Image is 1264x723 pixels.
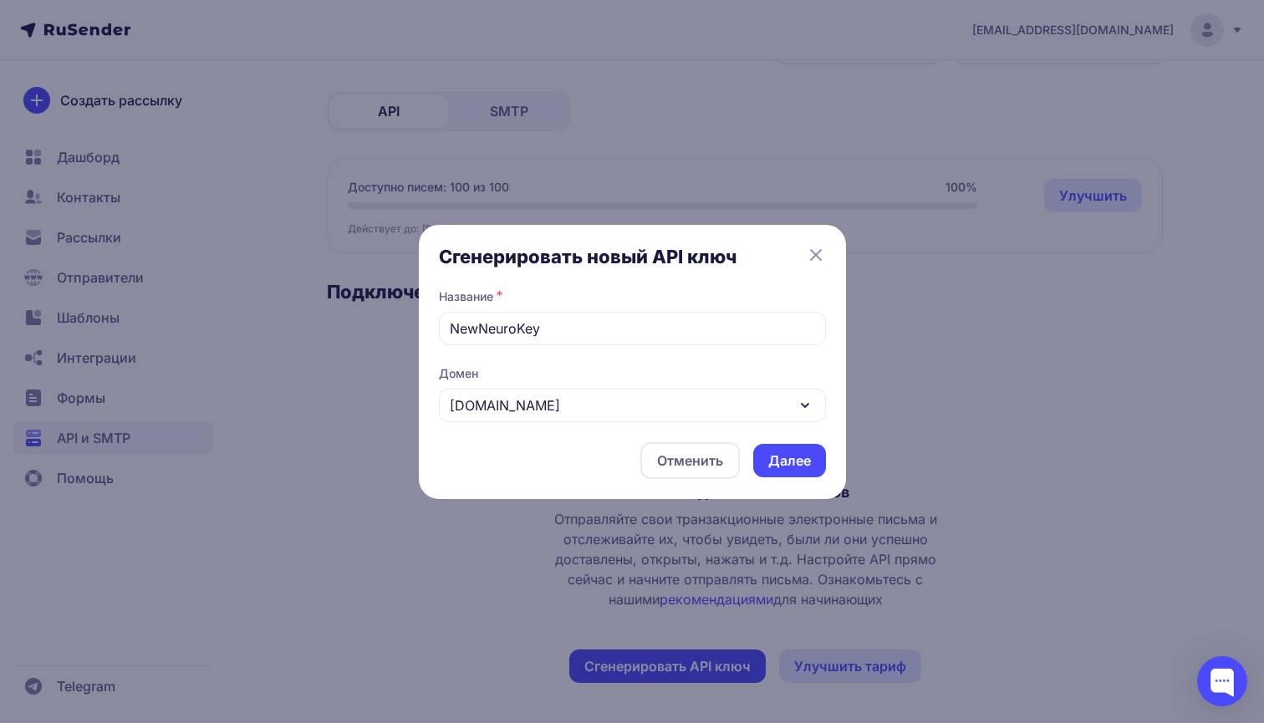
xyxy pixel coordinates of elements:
button: Далее [753,444,826,477]
span: Домен [439,365,826,382]
h3: Сгенерировать новый API ключ [439,245,826,268]
input: Укажите название API ключа [439,312,826,345]
button: Отменить [640,442,740,479]
label: Название [439,288,493,305]
span: [DOMAIN_NAME] [450,395,560,415]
